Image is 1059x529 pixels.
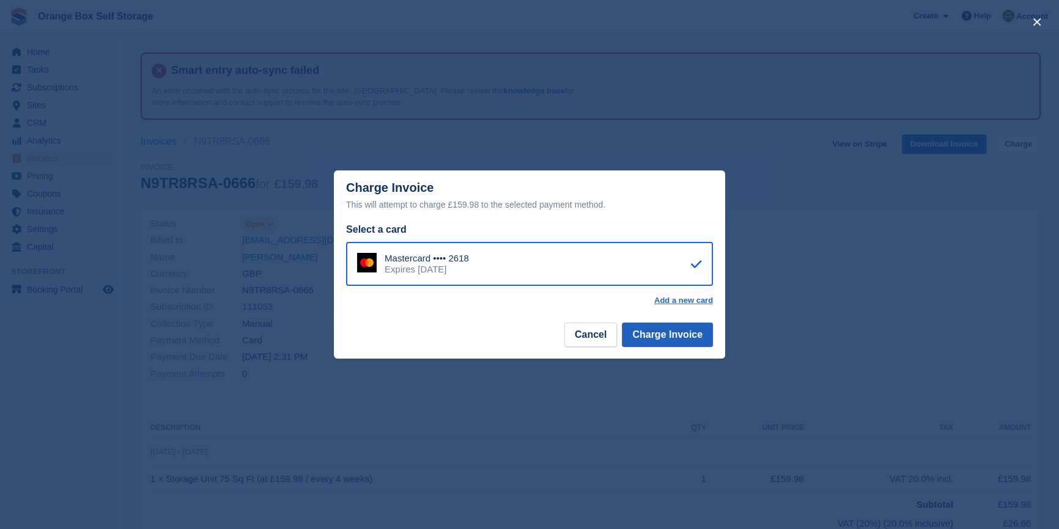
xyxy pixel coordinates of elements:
[346,222,713,237] div: Select a card
[385,264,469,275] div: Expires [DATE]
[654,296,713,305] a: Add a new card
[564,323,617,347] button: Cancel
[385,253,469,264] div: Mastercard •••• 2618
[357,253,377,272] img: Mastercard Logo
[1027,12,1047,32] button: close
[346,181,713,212] div: Charge Invoice
[346,197,713,212] div: This will attempt to charge £159.98 to the selected payment method.
[622,323,713,347] button: Charge Invoice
